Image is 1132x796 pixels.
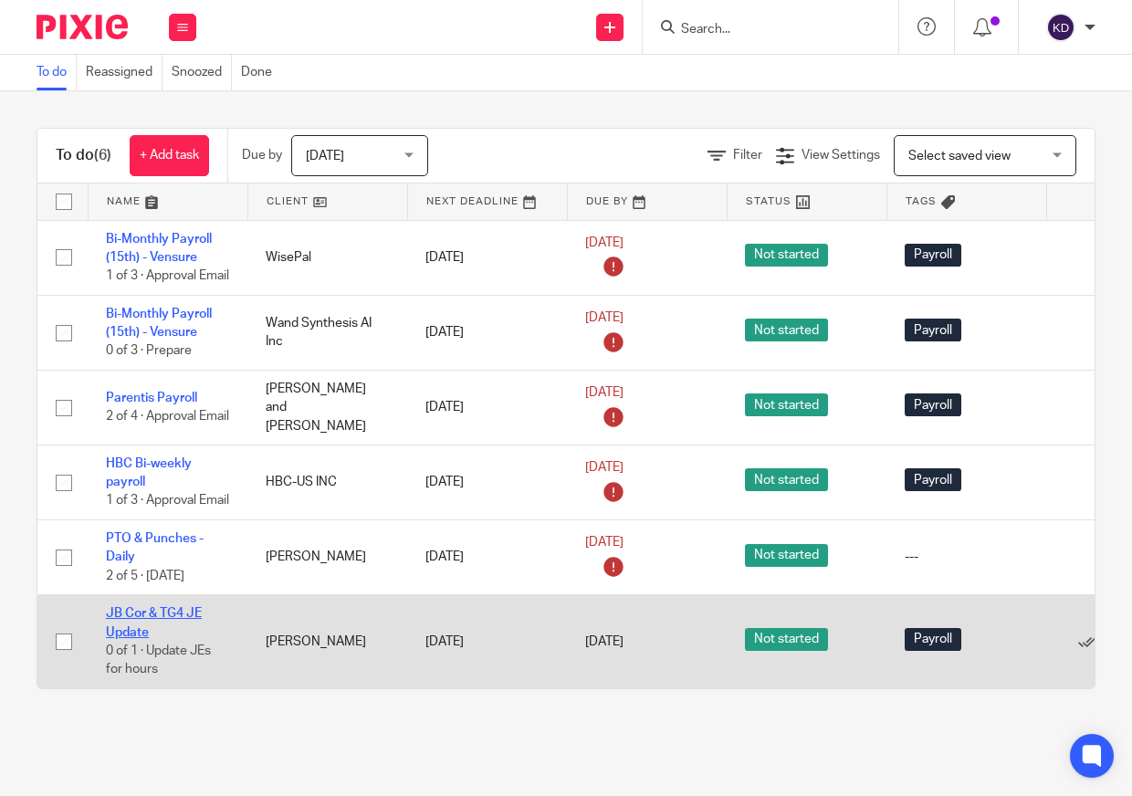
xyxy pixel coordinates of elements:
span: Select saved view [908,150,1011,162]
span: Not started [745,319,828,341]
span: Not started [745,628,828,651]
a: Done [241,55,281,90]
span: 0 of 1 · Update JEs for hours [106,644,211,676]
a: Parentis Payroll [106,392,197,404]
img: svg%3E [1046,13,1075,42]
a: Bi-Monthly Payroll (15th) - Vensure [106,233,212,264]
td: HBC-US INC [247,445,407,519]
span: Filter [733,149,762,162]
span: Payroll [905,628,961,651]
td: [PERSON_NAME] [247,595,407,688]
a: HBC Bi-weekly payroll [106,457,192,488]
span: Not started [745,544,828,567]
td: [DATE] [407,520,567,595]
a: PTO & Punches - Daily [106,532,204,563]
td: [PERSON_NAME] and [PERSON_NAME] [247,370,407,445]
a: Bi-Monthly Payroll (15th) - Vensure [106,308,212,339]
span: 1 of 3 · Approval Email [106,269,229,282]
span: [DATE] [585,461,624,474]
span: [DATE] [585,236,624,249]
a: To do [37,55,77,90]
a: Snoozed [172,55,232,90]
div: --- [905,548,1028,566]
p: Due by [242,146,282,164]
span: 1 of 3 · Approval Email [106,495,229,508]
a: JB Cor & TG4 JE Update [106,607,202,638]
span: Not started [745,468,828,491]
span: [DATE] [585,537,624,550]
td: Wand Synthesis AI Inc [247,295,407,370]
span: [DATE] [585,386,624,399]
h1: To do [56,146,111,165]
a: Reassigned [86,55,162,90]
span: [DATE] [585,311,624,324]
span: Payroll [905,468,961,491]
input: Search [679,22,844,38]
span: Payroll [905,244,961,267]
a: Mark as done [1078,633,1106,651]
span: Not started [745,244,828,267]
td: [DATE] [407,295,567,370]
span: 2 of 4 · Approval Email [106,411,229,424]
span: (6) [94,148,111,162]
span: View Settings [802,149,880,162]
td: [DATE] [407,370,567,445]
td: WisePal [247,220,407,295]
a: + Add task [130,135,209,176]
img: Pixie [37,15,128,39]
td: [DATE] [407,445,567,519]
span: Not started [745,393,828,416]
span: Tags [906,196,937,206]
td: [DATE] [407,220,567,295]
span: 2 of 5 · [DATE] [106,570,184,582]
span: Payroll [905,393,961,416]
span: [DATE] [585,635,624,648]
span: [DATE] [306,150,344,162]
span: 0 of 3 · Prepare [106,345,192,358]
td: [DATE] [407,595,567,688]
span: Payroll [905,319,961,341]
td: [PERSON_NAME] [247,520,407,595]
